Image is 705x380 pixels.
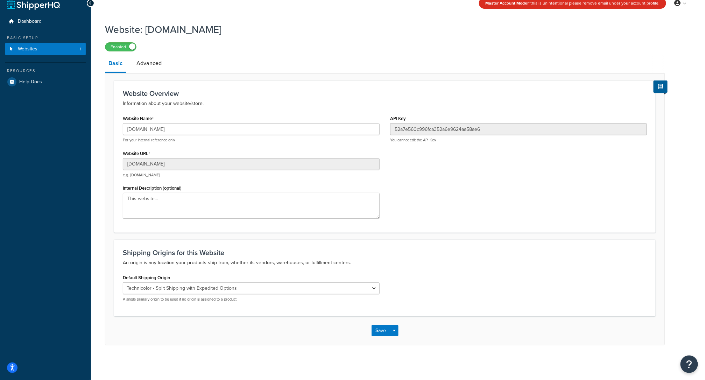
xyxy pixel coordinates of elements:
[123,99,647,108] p: Information about your website/store.
[18,46,37,52] span: Websites
[681,356,698,373] button: Open Resource Center
[5,43,86,56] li: Websites
[123,259,647,267] p: An origin is any location your products ship from, whether its vendors, warehouses, or fulfillmen...
[105,43,136,51] label: Enabled
[123,90,647,97] h3: Website Overview
[390,138,647,143] p: You cannot edit the API Key
[5,68,86,74] div: Resources
[123,173,380,178] p: e.g. [DOMAIN_NAME]
[372,325,390,336] button: Save
[5,43,86,56] a: Websites1
[654,80,668,93] button: Show Help Docs
[123,275,170,280] label: Default Shipping Origin
[390,116,406,121] label: API Key
[5,15,86,28] a: Dashboard
[123,193,380,219] textarea: This website...
[123,297,380,302] p: A single primary origin to be used if no origin is assigned to a product
[19,79,42,85] span: Help Docs
[123,151,150,156] label: Website URL
[105,55,126,73] a: Basic
[123,249,647,256] h3: Shipping Origins for this Website
[390,123,647,135] input: XDL713J089NBV22
[80,46,81,52] span: 1
[123,185,182,191] label: Internal Description (optional)
[5,76,86,88] a: Help Docs
[18,19,42,24] span: Dashboard
[105,23,656,36] h1: Website: [DOMAIN_NAME]
[133,55,165,72] a: Advanced
[123,138,380,143] p: For your internal reference only
[123,116,154,121] label: Website Name
[5,35,86,41] div: Basic Setup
